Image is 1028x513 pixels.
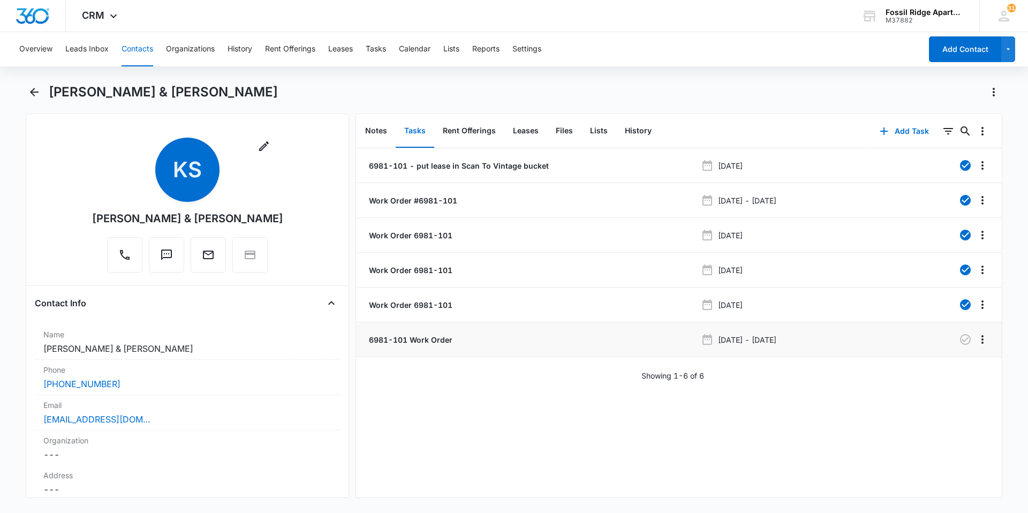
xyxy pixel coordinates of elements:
button: Call [107,237,142,273]
a: Text [149,254,184,263]
a: Work Order 6981-101 [367,265,452,276]
div: account id [886,17,964,24]
span: KS [155,138,220,202]
div: notifications count [1007,4,1016,12]
p: [DATE] [718,230,743,241]
div: Phone[PHONE_NUMBER] [35,360,340,395]
button: Email [191,237,226,273]
p: [DATE] - [DATE] [718,195,776,206]
button: Overflow Menu [974,157,991,174]
a: 6981-101 Work Order [367,334,452,345]
div: Name[PERSON_NAME] & [PERSON_NAME] [35,325,340,360]
button: Leases [328,32,353,66]
a: [PHONE_NUMBER] [43,378,120,390]
div: Email[EMAIL_ADDRESS][DOMAIN_NAME] [35,395,340,431]
button: History [228,32,252,66]
label: Address [43,470,331,481]
label: Email [43,399,331,411]
button: Files [547,115,581,148]
a: [EMAIL_ADDRESS][DOMAIN_NAME] [43,413,150,426]
a: 6981-101 - put lease in Scan To Vintage bucket [367,160,549,171]
p: [DATE] [718,299,743,311]
a: Email [191,254,226,263]
h1: [PERSON_NAME] & [PERSON_NAME] [49,84,278,100]
dd: --- [43,448,331,461]
button: Overflow Menu [974,123,991,140]
button: Rent Offerings [434,115,504,148]
div: account name [886,8,964,17]
h4: Contact Info [35,297,86,310]
button: Tasks [396,115,434,148]
button: Reports [472,32,500,66]
button: Add Task [869,118,940,144]
button: Calendar [399,32,430,66]
button: Back [26,84,42,101]
button: Overflow Menu [974,331,991,348]
button: Lists [581,115,616,148]
button: Leads Inbox [65,32,109,66]
label: Phone [43,364,331,375]
button: Filters [940,123,957,140]
button: Overflow Menu [974,296,991,313]
a: Work Order 6981-101 [367,299,452,311]
button: Search... [957,123,974,140]
button: Notes [357,115,396,148]
dd: [PERSON_NAME] & [PERSON_NAME] [43,342,331,355]
p: [DATE] [718,160,743,171]
button: Leases [504,115,547,148]
span: CRM [82,10,104,21]
a: Call [107,254,142,263]
button: Close [323,295,340,312]
a: Work Order #6981-101 [367,195,457,206]
button: Settings [512,32,541,66]
button: Text [149,237,184,273]
div: Address--- [35,465,340,501]
label: Organization [43,435,331,446]
button: Overflow Menu [974,227,991,244]
button: Overview [19,32,52,66]
a: Work Order 6981-101 [367,230,452,241]
button: Actions [985,84,1002,101]
p: [DATE] - [DATE] [718,334,776,345]
button: Tasks [366,32,386,66]
p: Showing 1-6 of 6 [641,370,704,381]
button: Lists [443,32,459,66]
button: Overflow Menu [974,192,991,209]
div: Organization--- [35,431,340,465]
label: Name [43,329,331,340]
button: History [616,115,660,148]
button: Contacts [122,32,153,66]
dd: --- [43,483,331,496]
button: Organizations [166,32,215,66]
button: Overflow Menu [974,261,991,278]
div: [PERSON_NAME] & [PERSON_NAME] [92,210,283,227]
button: Rent Offerings [265,32,315,66]
button: Add Contact [929,36,1001,62]
p: [DATE] [718,265,743,276]
span: 31 [1007,4,1016,12]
